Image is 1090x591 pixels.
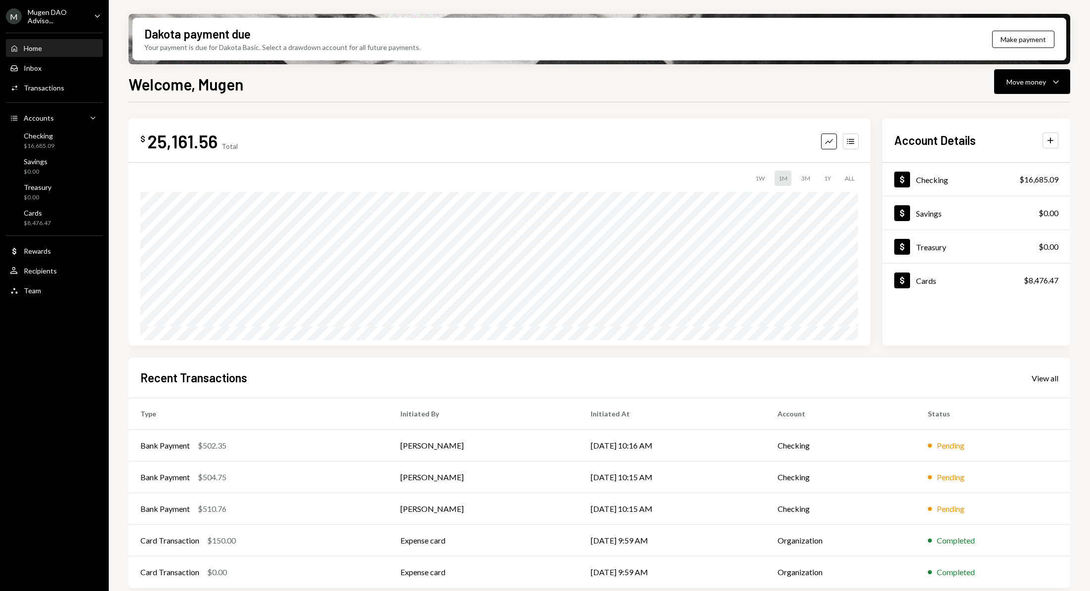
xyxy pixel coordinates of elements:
div: Dakota payment due [144,26,251,42]
div: Card Transaction [140,566,199,578]
a: Checking$16,685.09 [6,129,103,152]
div: Completed [937,535,975,546]
div: Rewards [24,247,51,255]
td: Checking [766,493,916,525]
td: [DATE] 10:16 AM [579,430,766,461]
div: Treasury [916,242,946,252]
div: M [6,8,22,24]
div: 1W [751,171,769,186]
div: $504.75 [198,471,226,483]
a: Cards$8,476.47 [6,206,103,229]
div: $16,685.09 [1019,174,1058,185]
a: Checking$16,685.09 [882,163,1070,196]
div: $510.76 [198,503,226,515]
div: Bank Payment [140,471,190,483]
div: $0.00 [24,168,47,176]
div: $502.35 [198,440,226,452]
div: Your payment is due for Dakota Basic. Select a drawdown account for all future payments. [144,42,421,52]
a: Inbox [6,59,103,77]
a: Team [6,281,103,299]
div: $150.00 [207,535,236,546]
td: Checking [766,430,916,461]
div: Pending [937,471,964,483]
div: Savings [24,157,47,166]
td: [DATE] 10:15 AM [579,461,766,493]
div: Mugen DAO Adviso... [28,8,86,25]
div: Move money [1006,77,1046,87]
div: $0.00 [24,193,51,202]
th: Initiated By [389,398,578,430]
a: Home [6,39,103,57]
div: Bank Payment [140,440,190,452]
div: Accounts [24,114,54,122]
a: Recipients [6,262,103,279]
div: Pending [937,503,964,515]
td: [PERSON_NAME] [389,430,578,461]
h2: Account Details [894,132,976,148]
div: Treasury [24,183,51,191]
td: [PERSON_NAME] [389,493,578,525]
div: $0.00 [207,566,227,578]
th: Account [766,398,916,430]
div: Home [24,44,42,52]
div: Cards [24,209,51,217]
td: Expense card [389,525,578,556]
td: Expense card [389,556,578,588]
button: Make payment [992,31,1054,48]
div: Pending [937,440,964,452]
div: Recipients [24,267,57,275]
div: View all [1032,373,1058,383]
a: Savings$0.00 [6,154,103,178]
div: Transactions [24,84,64,92]
a: Treasury$0.00 [882,230,1070,263]
a: Treasury$0.00 [6,180,103,204]
div: 25,161.56 [147,130,218,152]
div: Total [221,142,238,150]
td: Organization [766,525,916,556]
a: Accounts [6,109,103,127]
button: Move money [994,69,1070,94]
div: Completed [937,566,975,578]
a: Transactions [6,79,103,96]
div: 1M [775,171,791,186]
div: ALL [841,171,859,186]
a: Cards$8,476.47 [882,264,1070,297]
div: Team [24,286,41,295]
td: Checking [766,461,916,493]
th: Type [129,398,389,430]
div: 1Y [820,171,835,186]
th: Initiated At [579,398,766,430]
td: [DATE] 10:15 AM [579,493,766,525]
div: $16,685.09 [24,142,54,150]
div: Checking [24,132,54,140]
div: Card Transaction [140,535,199,546]
div: $8,476.47 [1024,274,1058,286]
h1: Welcome, Mugen [129,74,244,94]
a: View all [1032,372,1058,383]
td: [PERSON_NAME] [389,461,578,493]
div: Bank Payment [140,503,190,515]
a: Rewards [6,242,103,260]
div: 3M [797,171,814,186]
div: $ [140,134,145,144]
a: Savings$0.00 [882,196,1070,229]
div: Checking [916,175,948,184]
td: [DATE] 9:59 AM [579,525,766,556]
div: $0.00 [1039,241,1058,253]
div: Inbox [24,64,42,72]
div: Savings [916,209,942,218]
div: $8,476.47 [24,219,51,227]
td: Organization [766,556,916,588]
div: $0.00 [1039,207,1058,219]
h2: Recent Transactions [140,369,247,386]
th: Status [916,398,1070,430]
div: Cards [916,276,936,285]
td: [DATE] 9:59 AM [579,556,766,588]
